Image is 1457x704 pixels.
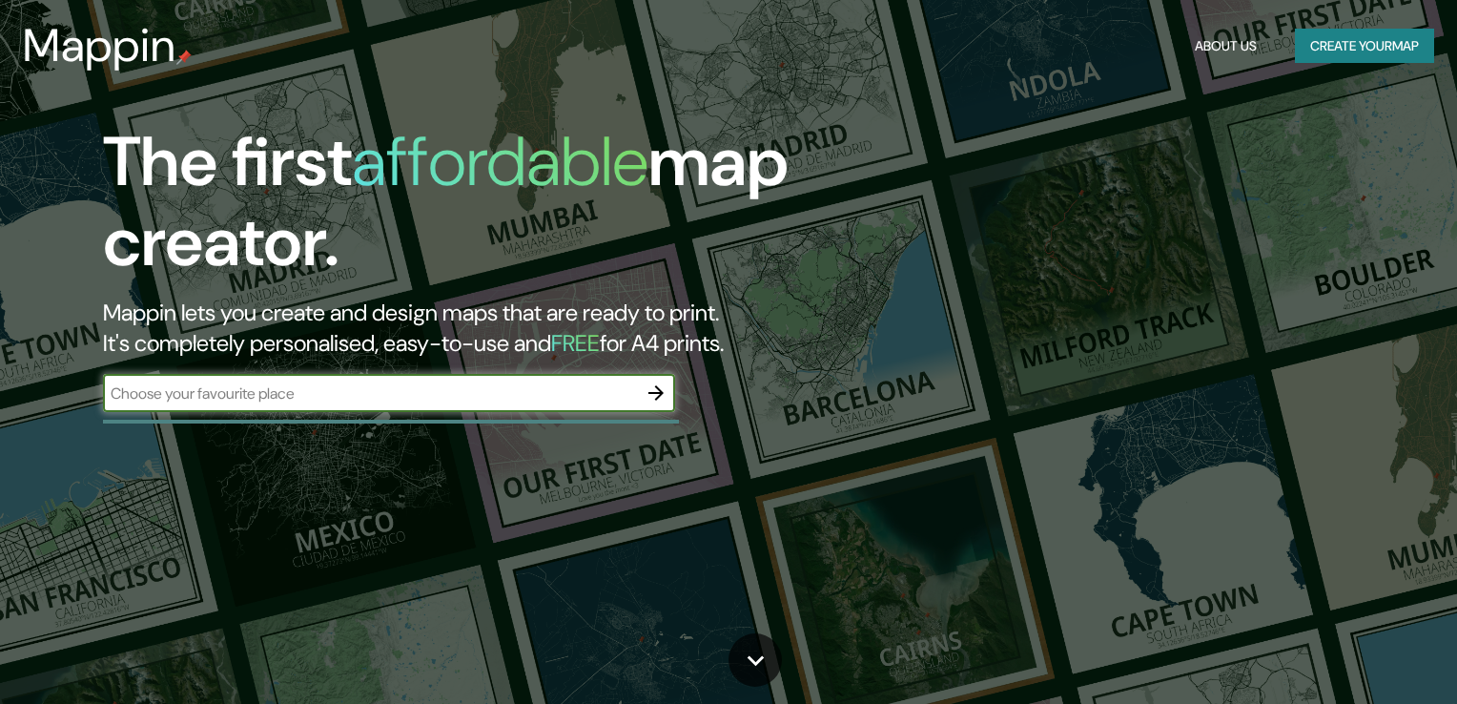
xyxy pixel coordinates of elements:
h3: Mappin [23,19,176,72]
button: About Us [1187,29,1264,64]
input: Choose your favourite place [103,383,637,404]
img: mappin-pin [176,50,192,65]
h1: The first map creator. [103,122,831,298]
h5: FREE [551,328,600,358]
h1: affordable [352,117,648,206]
button: Create yourmap [1295,29,1434,64]
h2: Mappin lets you create and design maps that are ready to print. It's completely personalised, eas... [103,298,831,359]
